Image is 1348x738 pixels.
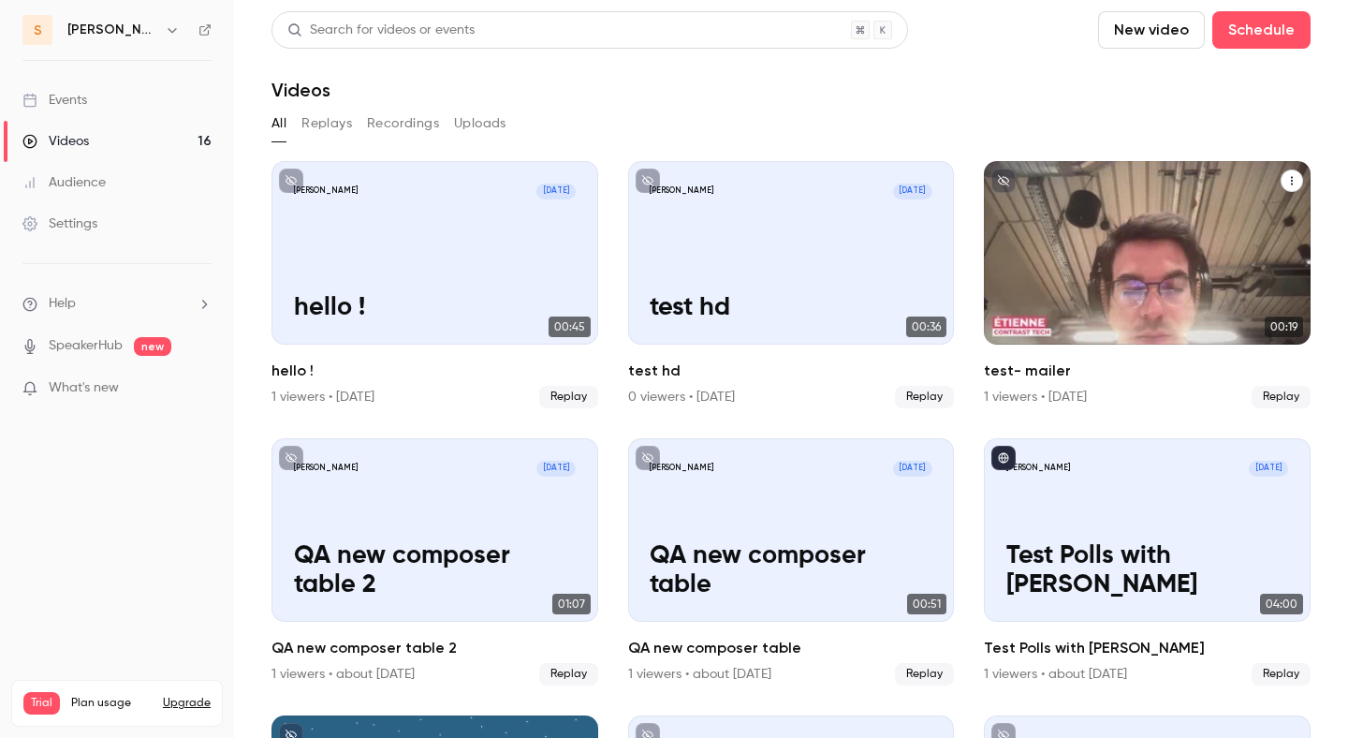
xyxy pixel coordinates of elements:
[454,109,506,139] button: Uploads
[636,169,660,193] button: unpublished
[893,184,932,199] span: [DATE]
[1252,386,1311,408] span: Replay
[984,438,1311,686] a: [PERSON_NAME][DATE]Test Polls with [PERSON_NAME]04:00Test Polls with [PERSON_NAME]1 viewers • abo...
[628,438,955,686] a: [PERSON_NAME][DATE]QA new composer table00:51QA new composer table1 viewers • about [DATE]Replay
[907,594,946,614] span: 00:51
[984,161,1311,408] a: 00:19test- mailer1 viewers • [DATE]Replay
[1212,11,1311,49] button: Schedule
[22,132,89,151] div: Videos
[1265,317,1303,337] span: 00:19
[991,169,1016,193] button: unpublished
[991,446,1016,470] button: published
[984,637,1311,659] h2: Test Polls with [PERSON_NAME]
[134,337,171,356] span: new
[23,692,60,715] span: Trial
[279,446,303,470] button: unpublished
[1006,541,1289,600] p: Test Polls with [PERSON_NAME]
[1249,461,1288,477] span: [DATE]
[271,438,598,686] li: QA new composer table 2
[294,185,358,197] p: [PERSON_NAME]
[984,388,1087,406] div: 1 viewers • [DATE]
[628,161,955,408] a: [PERSON_NAME][DATE]test hd00:36test hd0 viewers • [DATE]Replay
[650,293,932,323] p: test hd
[271,438,598,686] a: [PERSON_NAME][DATE]QA new composer table 201:07QA new composer table 21 viewers • about [DATE]Replay
[271,11,1311,727] section: Videos
[984,161,1311,408] li: test- mailer
[294,463,358,474] p: [PERSON_NAME]
[67,21,157,39] h6: [PERSON_NAME]
[539,663,598,686] span: Replay
[628,360,955,382] h2: test hd
[294,293,577,323] p: hello !
[271,109,286,139] button: All
[536,461,576,477] span: [DATE]
[271,79,330,101] h1: Videos
[271,665,415,684] div: 1 viewers • about [DATE]
[628,665,771,684] div: 1 viewers • about [DATE]
[636,446,660,470] button: unpublished
[895,386,954,408] span: Replay
[271,161,598,408] a: [PERSON_NAME][DATE]hello !00:45hello !1 viewers • [DATE]Replay
[367,109,439,139] button: Recordings
[189,380,212,397] iframe: Noticeable Trigger
[287,21,475,40] div: Search for videos or events
[1098,11,1205,49] button: New video
[271,161,598,408] li: hello !
[984,360,1311,382] h2: test- mailer
[301,109,352,139] button: Replays
[22,173,106,192] div: Audience
[549,317,591,337] span: 00:45
[650,185,713,197] p: [PERSON_NAME]
[650,541,932,600] p: QA new composer table
[22,214,97,233] div: Settings
[628,388,735,406] div: 0 viewers • [DATE]
[163,696,211,711] button: Upgrade
[628,438,955,686] li: QA new composer table
[1006,463,1070,474] p: [PERSON_NAME]
[271,637,598,659] h2: QA new composer table 2
[895,663,954,686] span: Replay
[906,317,946,337] span: 00:36
[628,637,955,659] h2: QA new composer table
[984,438,1311,686] li: Test Polls with Kanta
[271,360,598,382] h2: hello !
[539,386,598,408] span: Replay
[536,184,576,199] span: [DATE]
[1260,594,1303,614] span: 04:00
[49,378,119,398] span: What's new
[34,21,42,40] span: s
[22,91,87,110] div: Events
[1252,663,1311,686] span: Replay
[552,594,591,614] span: 01:07
[22,294,212,314] li: help-dropdown-opener
[984,665,1127,684] div: 1 viewers • about [DATE]
[279,169,303,193] button: unpublished
[271,388,374,406] div: 1 viewers • [DATE]
[628,161,955,408] li: test hd
[49,294,76,314] span: Help
[71,696,152,711] span: Plan usage
[650,463,713,474] p: [PERSON_NAME]
[49,336,123,356] a: SpeakerHub
[893,461,932,477] span: [DATE]
[294,541,577,600] p: QA new composer table 2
